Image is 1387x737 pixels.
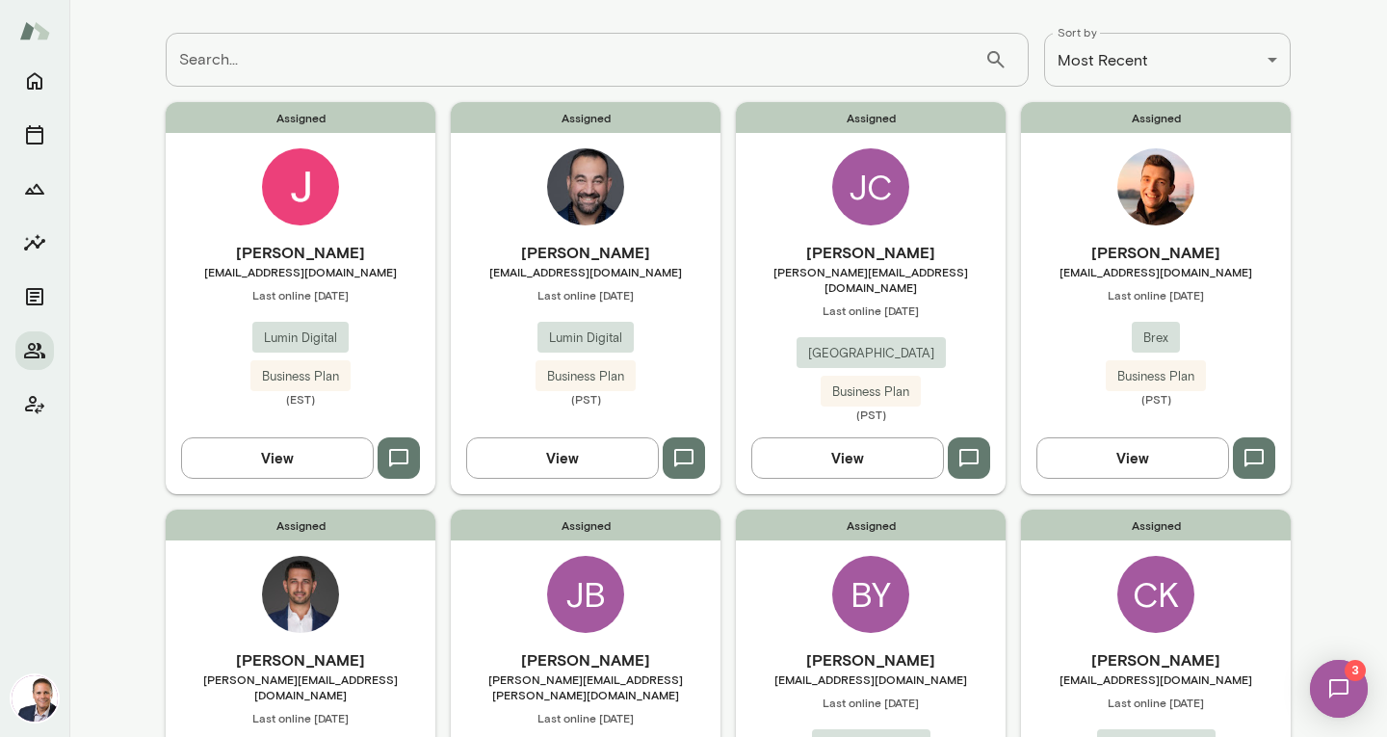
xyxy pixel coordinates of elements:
[451,391,720,407] span: (PST)
[797,344,946,363] span: [GEOGRAPHIC_DATA]
[832,556,909,633] div: BY
[451,287,720,303] span: Last online [DATE]
[15,116,54,154] button: Sessions
[166,710,435,725] span: Last online [DATE]
[537,329,634,348] span: Lumin Digital
[1044,33,1291,87] div: Most Recent
[12,675,58,722] img: Jon Fraser
[736,671,1006,687] span: [EMAIL_ADDRESS][DOMAIN_NAME]
[736,241,1006,264] h6: [PERSON_NAME]
[166,671,435,702] span: [PERSON_NAME][EMAIL_ADDRESS][DOMAIN_NAME]
[166,391,435,407] span: (EST)
[15,62,54,100] button: Home
[15,277,54,316] button: Documents
[736,264,1006,295] span: [PERSON_NAME][EMAIL_ADDRESS][DOMAIN_NAME]
[15,385,54,424] button: Client app
[751,437,944,478] button: View
[166,241,435,264] h6: [PERSON_NAME]
[181,437,374,478] button: View
[451,710,720,725] span: Last online [DATE]
[1117,556,1194,633] div: CK
[451,241,720,264] h6: [PERSON_NAME]
[451,648,720,671] h6: [PERSON_NAME]
[1021,510,1291,540] span: Assigned
[536,367,636,386] span: Business Plan
[166,287,435,303] span: Last online [DATE]
[1021,102,1291,133] span: Assigned
[1021,241,1291,264] h6: [PERSON_NAME]
[252,329,349,348] span: Lumin Digital
[736,648,1006,671] h6: [PERSON_NAME]
[466,437,659,478] button: View
[1021,287,1291,303] span: Last online [DATE]
[166,264,435,279] span: [EMAIL_ADDRESS][DOMAIN_NAME]
[1117,148,1194,225] img: Jonas Gebhardt
[736,102,1006,133] span: Assigned
[736,407,1006,422] span: (PST)
[166,648,435,671] h6: [PERSON_NAME]
[1036,437,1229,478] button: View
[451,671,720,702] span: [PERSON_NAME][EMAIL_ADDRESS][PERSON_NAME][DOMAIN_NAME]
[1021,264,1291,279] span: [EMAIL_ADDRESS][DOMAIN_NAME]
[15,170,54,208] button: Growth Plan
[166,510,435,540] span: Assigned
[15,224,54,262] button: Insights
[832,148,909,225] div: JC
[451,510,720,540] span: Assigned
[736,510,1006,540] span: Assigned
[1106,367,1206,386] span: Business Plan
[736,695,1006,710] span: Last online [DATE]
[262,148,339,225] img: Jennifer Miklosi
[1132,329,1180,348] span: Brex
[19,13,50,49] img: Mento
[736,303,1006,318] span: Last online [DATE]
[547,556,624,633] div: JB
[166,102,435,133] span: Assigned
[1021,391,1291,407] span: (PST)
[821,382,921,402] span: Business Plan
[451,102,720,133] span: Assigned
[1021,695,1291,710] span: Last online [DATE]
[547,148,624,225] img: Atif Sabawi
[1021,648,1291,671] h6: [PERSON_NAME]
[15,331,54,370] button: Members
[250,367,351,386] span: Business Plan
[262,556,339,633] img: Aaron Alamary
[451,264,720,279] span: [EMAIL_ADDRESS][DOMAIN_NAME]
[1058,24,1097,40] label: Sort by
[1021,671,1291,687] span: [EMAIL_ADDRESS][DOMAIN_NAME]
